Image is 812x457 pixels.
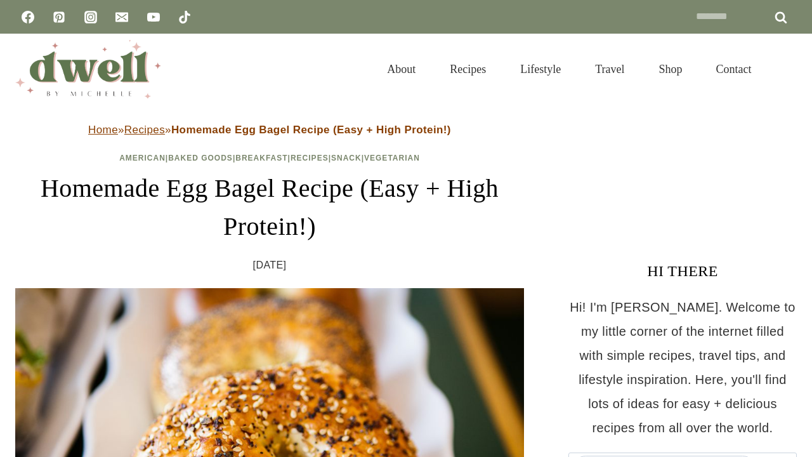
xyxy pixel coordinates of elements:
h1: Homemade Egg Bagel Recipe (Easy + High Protein!) [15,169,524,246]
a: Contact [699,47,769,91]
a: Vegetarian [364,154,420,162]
a: Lifestyle [503,47,578,91]
a: Instagram [78,4,103,30]
a: Facebook [15,4,41,30]
a: TikTok [172,4,197,30]
h3: HI THERE [568,260,797,282]
a: Travel [578,47,641,91]
img: DWELL by michelle [15,40,161,98]
span: » » [88,124,451,136]
button: View Search Form [775,58,797,80]
a: Recipes [124,124,165,136]
a: YouTube [141,4,166,30]
a: Shop [641,47,699,91]
a: American [119,154,166,162]
a: Email [109,4,134,30]
span: | | | | | [119,154,420,162]
nav: Primary Navigation [370,47,769,91]
strong: Homemade Egg Bagel Recipe (Easy + High Protein!) [171,124,451,136]
time: [DATE] [253,256,287,275]
a: Recipes [291,154,329,162]
a: Baked Goods [168,154,233,162]
a: About [370,47,433,91]
a: Breakfast [235,154,287,162]
a: Recipes [433,47,503,91]
a: Snack [331,154,362,162]
p: Hi! I'm [PERSON_NAME]. Welcome to my little corner of the internet filled with simple recipes, tr... [568,295,797,440]
a: Pinterest [46,4,72,30]
a: Home [88,124,118,136]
